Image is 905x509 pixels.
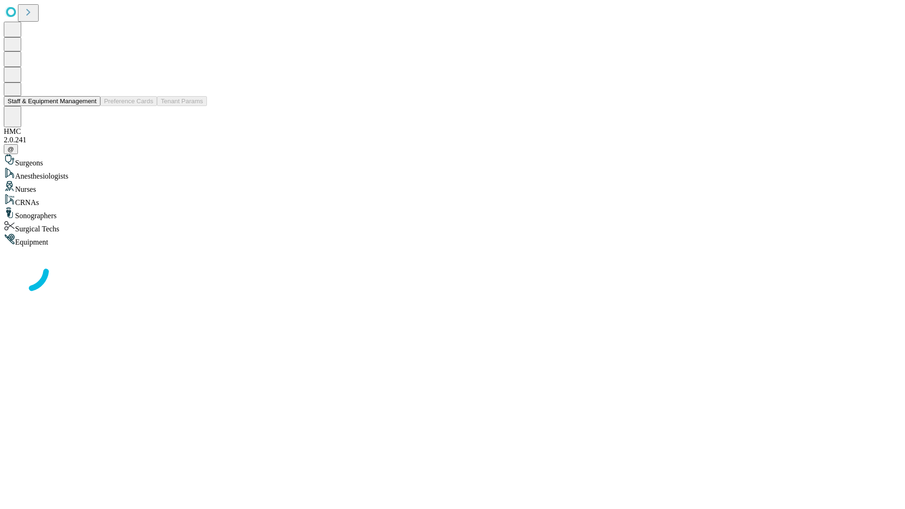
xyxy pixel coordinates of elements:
[4,207,901,220] div: Sonographers
[157,96,207,106] button: Tenant Params
[4,194,901,207] div: CRNAs
[4,144,18,154] button: @
[4,233,901,246] div: Equipment
[4,167,901,181] div: Anesthesiologists
[4,181,901,194] div: Nurses
[4,136,901,144] div: 2.0.241
[4,154,901,167] div: Surgeons
[4,220,901,233] div: Surgical Techs
[4,127,901,136] div: HMC
[4,96,100,106] button: Staff & Equipment Management
[8,146,14,153] span: @
[100,96,157,106] button: Preference Cards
